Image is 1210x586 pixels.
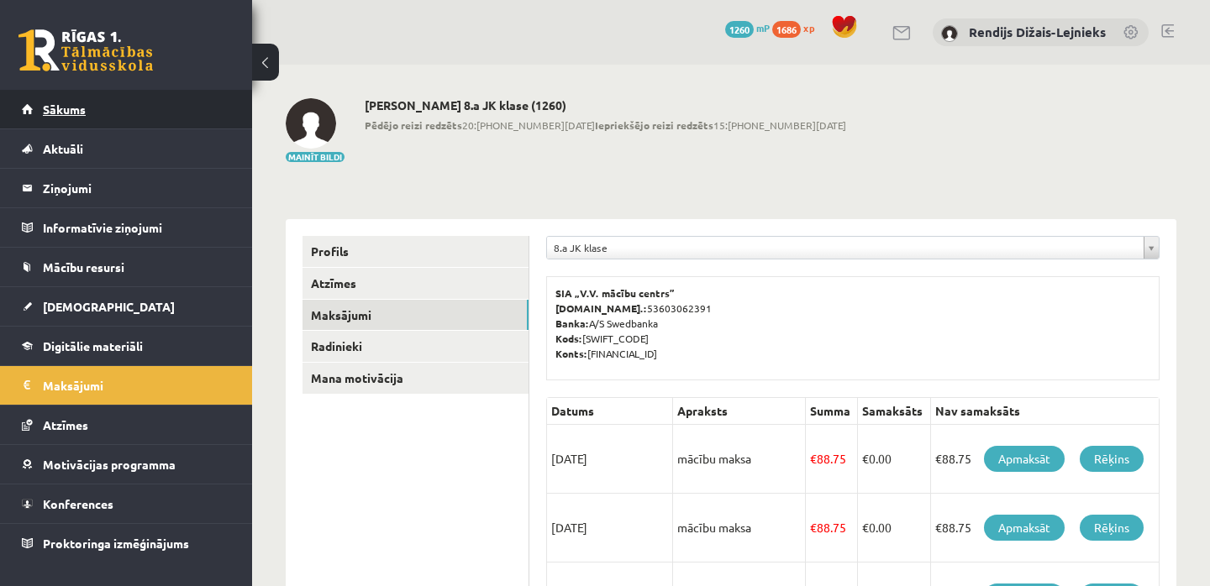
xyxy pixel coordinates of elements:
a: [DEMOGRAPHIC_DATA] [22,287,231,326]
a: Rendijs Dižais-Lejnieks [969,24,1106,40]
td: [DATE] [547,425,673,494]
a: Mana motivācija [302,363,529,394]
a: Profils [302,236,529,267]
th: Datums [547,398,673,425]
span: Motivācijas programma [43,457,176,472]
a: Rēķins [1080,446,1144,472]
h2: [PERSON_NAME] 8.a JK klase (1260) [365,98,846,112]
a: Atzīmes [22,405,231,444]
a: Aktuāli [22,129,231,168]
span: Proktoringa izmēģinājums [43,536,189,551]
a: Radinieki [302,331,529,362]
td: mācību maksa [673,425,806,494]
span: [DEMOGRAPHIC_DATA] [43,299,175,314]
a: Ziņojumi [22,169,231,207]
a: Motivācijas programma [22,445,231,484]
a: Apmaksāt [984,515,1065,541]
th: Apraksts [673,398,806,425]
a: Rīgas 1. Tālmācības vidusskola [18,29,153,71]
img: Rendijs Dižais-Lejnieks [286,98,336,149]
b: Kods: [555,332,582,345]
b: Iepriekšējo reizi redzēts [595,118,713,132]
span: 1260 [725,21,754,38]
p: 53603062391 A/S Swedbanka [SWIFT_CODE] [FINANCIAL_ID] [555,285,1150,361]
span: Konferences [43,496,113,511]
b: Konts: [555,347,587,360]
td: 88.75 [805,494,857,562]
a: Sākums [22,90,231,128]
a: Proktoringa izmēģinājums [22,524,231,562]
span: Aktuāli [43,141,83,156]
a: Mācību resursi [22,248,231,286]
span: € [810,520,817,535]
th: Samaksāts [857,398,930,425]
b: [DOMAIN_NAME].: [555,301,647,315]
img: Rendijs Dižais-Lejnieks [941,25,958,42]
a: 8.a JK klase [547,237,1159,259]
th: Nav samaksāts [930,398,1159,425]
td: 88.75 [805,425,857,494]
a: Digitālie materiāli [22,327,231,365]
span: 20:[PHONE_NUMBER][DATE] 15:[PHONE_NUMBER][DATE] [365,118,846,133]
span: € [810,451,817,466]
legend: Maksājumi [43,366,231,405]
b: Pēdējo reizi redzēts [365,118,462,132]
span: € [862,520,869,535]
span: 8.a JK klase [554,237,1137,259]
a: 1260 mP [725,21,770,34]
a: Rēķins [1080,515,1144,541]
span: Atzīmes [43,417,88,432]
legend: Ziņojumi [43,169,231,207]
legend: Informatīvie ziņojumi [43,208,231,247]
b: Banka: [555,317,589,330]
td: 0.00 [857,494,930,562]
a: 1686 xp [772,21,823,34]
th: Summa [805,398,857,425]
a: Konferences [22,484,231,523]
a: Apmaksāt [984,446,1065,472]
span: xp [803,21,814,34]
td: €88.75 [930,494,1159,562]
span: Digitālie materiāli [43,338,143,353]
span: Mācību resursi [43,259,124,275]
span: mP [756,21,770,34]
b: SIA „V.V. mācību centrs” [555,286,676,300]
a: Maksājumi [302,300,529,331]
td: mācību maksa [673,494,806,562]
span: Sākums [43,102,86,117]
a: Atzīmes [302,268,529,299]
td: [DATE] [547,494,673,562]
span: € [862,451,869,466]
span: 1686 [772,21,801,38]
td: €88.75 [930,425,1159,494]
button: Mainīt bildi [286,152,345,162]
a: Maksājumi [22,366,231,405]
td: 0.00 [857,425,930,494]
a: Informatīvie ziņojumi [22,208,231,247]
